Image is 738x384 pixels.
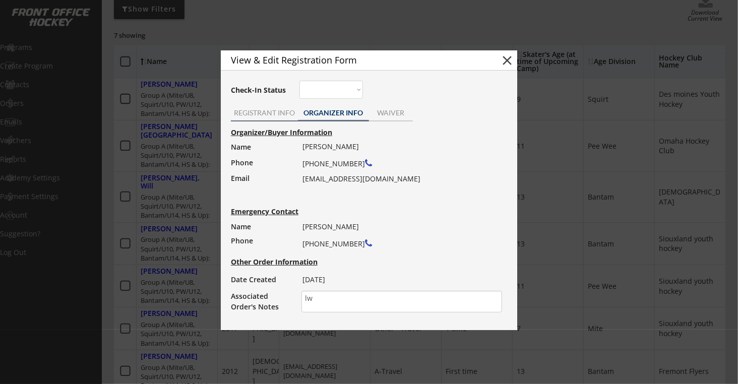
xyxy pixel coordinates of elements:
div: Organizer/Buyer Information [231,129,512,136]
div: [PERSON_NAME] [PHONE_NUMBER] [302,220,496,252]
div: Date Created [231,273,292,287]
button: close [500,53,515,68]
div: Other Order Information [231,259,512,266]
div: Check-In Status [231,87,288,94]
div: Name Phone Email [231,140,292,202]
div: WAIVER [369,109,413,116]
div: Associated Order's Notes [231,291,292,312]
div: View & Edit Registration Form [231,55,482,65]
div: Name Phone [231,220,292,248]
div: [DATE] [302,273,496,287]
div: [PERSON_NAME] [PHONE_NUMBER] [EMAIL_ADDRESS][DOMAIN_NAME] [302,140,496,186]
div: ORGANIZER INFO [298,109,369,116]
div: REGISTRANT INFO [231,109,298,116]
div: Emergency Contact [231,208,308,215]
